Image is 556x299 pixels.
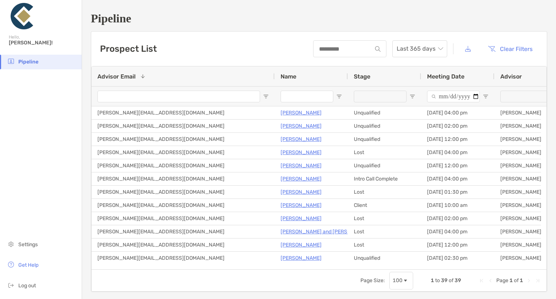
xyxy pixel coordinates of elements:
span: Page [496,277,508,284]
div: Lost [348,146,421,159]
div: Previous Page [488,278,493,284]
span: Meeting Date [427,73,464,80]
a: [PERSON_NAME] [281,254,322,263]
span: Last 365 days [397,41,443,57]
div: [DATE] 10:00 am [421,199,494,212]
div: Lost [348,225,421,238]
div: [PERSON_NAME][EMAIL_ADDRESS][DOMAIN_NAME] [92,133,275,146]
span: 1 [509,277,513,284]
div: [PERSON_NAME][EMAIL_ADDRESS][DOMAIN_NAME] [92,252,275,265]
div: [PERSON_NAME][EMAIL_ADDRESS][DOMAIN_NAME] [92,238,275,251]
div: Intro Call Complete [348,172,421,185]
a: [PERSON_NAME] [281,187,322,197]
p: [PERSON_NAME] [281,214,322,223]
input: Name Filter Input [281,91,333,102]
div: Unqualified [348,252,421,265]
span: 39 [455,277,461,284]
span: Advisor [500,73,522,80]
img: logout icon [7,281,15,289]
span: Stage [354,73,370,80]
div: Unqualified [348,120,421,132]
div: [PERSON_NAME][EMAIL_ADDRESS][DOMAIN_NAME] [92,172,275,185]
div: [DATE] 02:00 pm [421,212,494,225]
a: [PERSON_NAME] [281,174,322,183]
span: 1 [431,277,434,284]
span: Get Help [18,262,38,268]
span: [PERSON_NAME]! [9,40,77,46]
span: Settings [18,241,38,248]
div: [PERSON_NAME][EMAIL_ADDRESS][DOMAIN_NAME] [92,199,275,212]
img: get-help icon [7,260,15,269]
div: Unqualified [348,133,421,146]
div: [DATE] 04:00 pm [421,106,494,119]
span: of [514,277,519,284]
img: Zoe Logo [9,3,35,29]
div: [DATE] 04:00 pm [421,146,494,159]
div: [DATE] 02:30 pm [421,252,494,265]
img: pipeline icon [7,57,15,66]
a: [PERSON_NAME] and [PERSON_NAME] [281,227,374,236]
div: Unqualified [348,106,421,119]
span: Name [281,73,296,80]
a: [PERSON_NAME] [281,121,322,131]
a: [PERSON_NAME] [281,240,322,249]
div: [PERSON_NAME][EMAIL_ADDRESS][DOMAIN_NAME] [92,225,275,238]
div: [PERSON_NAME][EMAIL_ADDRESS][DOMAIN_NAME] [92,106,275,119]
h1: Pipeline [91,12,547,25]
div: [DATE] 01:30 pm [421,186,494,198]
button: Open Filter Menu [409,94,415,99]
a: [PERSON_NAME] [281,135,322,144]
div: [DATE] 12:00 pm [421,133,494,146]
div: [DATE] 04:00 pm [421,172,494,185]
span: of [449,277,453,284]
div: [PERSON_NAME][EMAIL_ADDRESS][DOMAIN_NAME] [92,159,275,172]
div: Lost [348,212,421,225]
div: Client [348,199,421,212]
div: First Page [479,278,485,284]
a: [PERSON_NAME] [281,161,322,170]
div: Page Size [389,272,413,289]
button: Open Filter Menu [263,94,269,99]
span: 39 [441,277,448,284]
span: to [435,277,440,284]
div: [PERSON_NAME][EMAIL_ADDRESS][DOMAIN_NAME] [92,120,275,132]
a: [PERSON_NAME] [281,201,322,210]
a: [PERSON_NAME] [281,108,322,117]
img: input icon [375,46,381,52]
div: 100 [393,277,403,284]
div: Lost [348,238,421,251]
div: [DATE] 04:00 pm [421,225,494,238]
button: Open Filter Menu [336,94,342,99]
div: Lost [348,186,421,198]
div: [DATE] 12:00 pm [421,159,494,172]
div: Last Page [535,278,541,284]
div: Page Size: [360,277,385,284]
img: settings icon [7,240,15,248]
div: Unqualified [348,159,421,172]
div: Next Page [526,278,532,284]
h3: Prospect List [100,44,157,54]
span: Log out [18,282,36,289]
span: Pipeline [18,59,38,65]
div: [DATE] 12:00 pm [421,238,494,251]
button: Open Filter Menu [483,94,489,99]
a: [PERSON_NAME] [281,148,322,157]
div: [PERSON_NAME][EMAIL_ADDRESS][DOMAIN_NAME] [92,146,275,159]
span: Advisor Email [97,73,136,80]
div: [PERSON_NAME][EMAIL_ADDRESS][DOMAIN_NAME] [92,186,275,198]
span: 1 [520,277,523,284]
button: Clear Filters [482,41,538,57]
div: [DATE] 02:00 pm [421,120,494,132]
div: [PERSON_NAME][EMAIL_ADDRESS][DOMAIN_NAME] [92,212,275,225]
